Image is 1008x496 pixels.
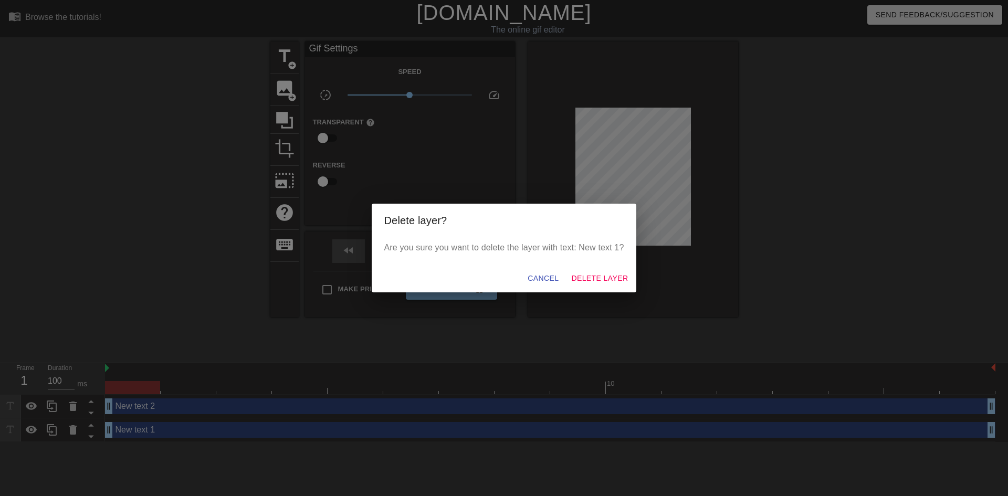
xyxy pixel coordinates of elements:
button: Cancel [523,269,563,288]
p: Are you sure you want to delete the layer with text: New text 1? [384,241,624,254]
h2: Delete layer? [384,212,624,229]
span: Delete Layer [571,272,628,285]
button: Delete Layer [567,269,632,288]
span: Cancel [528,272,559,285]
